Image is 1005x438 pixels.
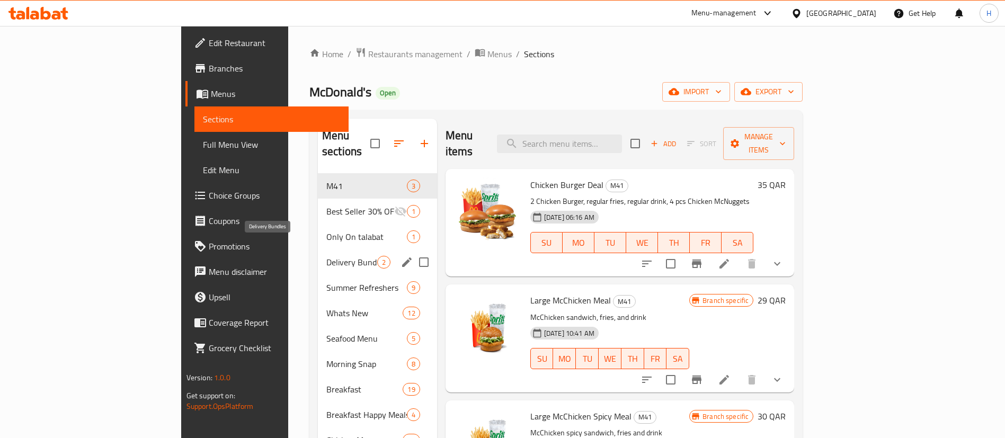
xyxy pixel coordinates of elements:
[540,328,599,338] span: [DATE] 10:41 AM
[726,235,749,251] span: SA
[684,367,709,392] button: Branch-specific-item
[671,85,722,99] span: import
[734,82,803,102] button: export
[634,251,660,276] button: sort-choices
[318,402,437,427] div: Breakfast Happy Meals4
[209,189,341,202] span: Choice Groups
[407,408,420,421] div: items
[660,253,682,275] span: Select to update
[394,205,407,218] svg: Inactive section
[739,367,764,392] button: delete
[326,357,407,370] span: Morning Snap
[318,173,437,199] div: M413
[407,180,420,192] div: items
[718,373,731,386] a: Edit menu item
[649,138,678,150] span: Add
[355,47,463,61] a: Restaurants management
[764,251,790,276] button: show more
[186,399,254,413] a: Support.OpsPlatform
[185,208,349,234] a: Coupons
[318,300,437,326] div: Whats New12
[407,334,420,344] span: 5
[209,62,341,75] span: Branches
[606,180,628,192] div: M41
[377,256,390,269] div: items
[194,106,349,132] a: Sections
[318,275,437,300] div: Summer Refreshers9
[407,181,420,191] span: 3
[603,351,617,367] span: WE
[576,348,599,369] button: TU
[185,30,349,56] a: Edit Restaurant
[368,48,463,60] span: Restaurants management
[634,411,656,424] div: M41
[739,251,764,276] button: delete
[326,281,407,294] div: Summer Refreshers
[454,177,522,245] img: Chicken Burger Deal
[186,389,235,403] span: Get support on:
[403,307,420,319] div: items
[594,232,626,253] button: TU
[535,235,558,251] span: SU
[364,132,386,155] span: Select all sections
[403,308,419,318] span: 12
[185,259,349,284] a: Menu disclaimer
[624,132,646,155] span: Select section
[326,332,407,345] span: Seafood Menu
[376,87,400,100] div: Open
[209,316,341,329] span: Coverage Report
[209,291,341,303] span: Upsell
[666,348,689,369] button: SA
[376,88,400,97] span: Open
[185,81,349,106] a: Menus
[743,85,794,99] span: export
[567,235,590,251] span: MO
[553,348,576,369] button: MO
[412,131,437,156] button: Add section
[194,132,349,157] a: Full Menu View
[648,351,663,367] span: FR
[698,412,753,422] span: Branch specific
[530,292,611,308] span: Large McChicken Meal
[497,135,622,153] input: search
[680,136,723,152] span: Select section first
[186,371,212,385] span: Version:
[326,383,403,396] span: Breakfast
[194,157,349,183] a: Edit Menu
[646,136,680,152] button: Add
[771,373,784,386] svg: Show Choices
[694,235,717,251] span: FR
[403,385,419,395] span: 19
[644,348,667,369] button: FR
[386,131,412,156] span: Sort sections
[691,7,757,20] div: Menu-management
[758,293,786,308] h6: 29 QAR
[309,80,371,104] span: McDonald's
[563,232,594,253] button: MO
[407,332,420,345] div: items
[209,265,341,278] span: Menu disclaimer
[407,230,420,243] div: items
[318,351,437,377] div: Morning Snap8
[407,232,420,242] span: 1
[326,307,403,319] span: Whats New
[326,180,407,192] span: M41
[209,37,341,49] span: Edit Restaurant
[599,348,621,369] button: WE
[407,410,420,420] span: 4
[203,164,341,176] span: Edit Menu
[211,87,341,100] span: Menus
[185,234,349,259] a: Promotions
[318,326,437,351] div: Seafood Menu5
[613,295,636,308] div: M41
[185,183,349,208] a: Choice Groups
[660,369,682,391] span: Select to update
[203,113,341,126] span: Sections
[209,342,341,354] span: Grocery Checklist
[698,296,753,306] span: Branch specific
[399,254,415,270] button: edit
